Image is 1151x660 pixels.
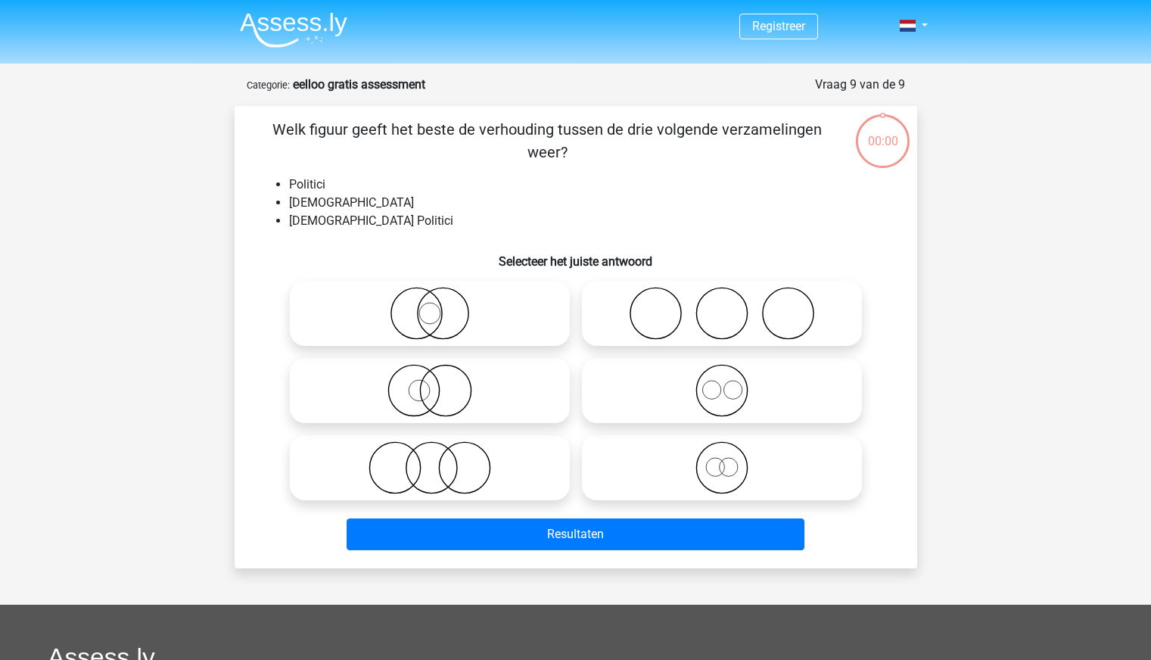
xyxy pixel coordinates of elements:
a: Registreer [752,19,805,33]
div: 00:00 [854,113,911,151]
p: Welk figuur geeft het beste de verhouding tussen de drie volgende verzamelingen weer? [259,118,836,163]
li: [DEMOGRAPHIC_DATA] Politici [289,212,893,230]
button: Resultaten [347,518,804,550]
div: Vraag 9 van de 9 [815,76,905,94]
h6: Selecteer het juiste antwoord [259,242,893,269]
li: [DEMOGRAPHIC_DATA] [289,194,893,212]
strong: eelloo gratis assessment [293,77,425,92]
img: Assessly [240,12,347,48]
small: Categorie: [247,79,290,91]
li: Politici [289,176,893,194]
